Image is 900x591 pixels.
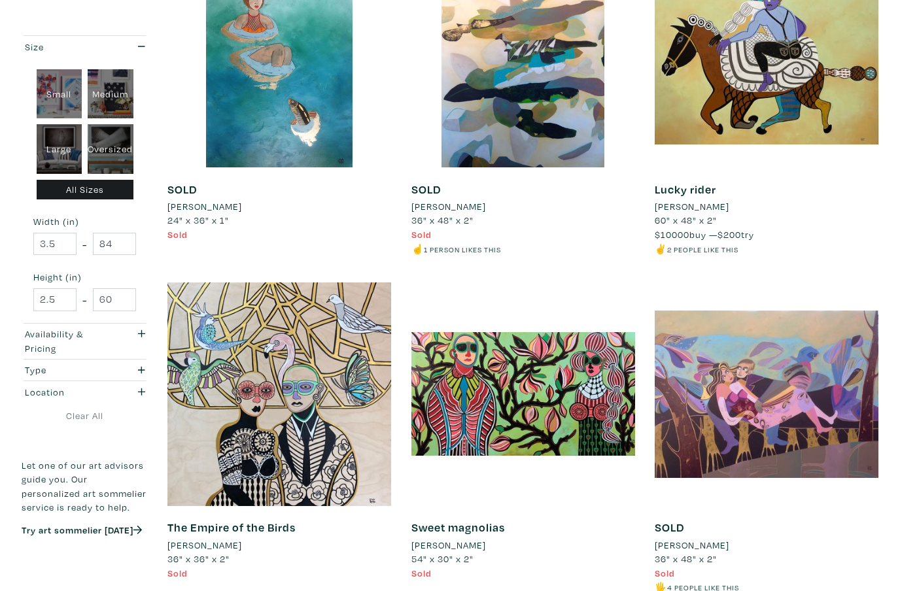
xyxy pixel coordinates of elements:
a: [PERSON_NAME] [167,199,391,214]
li: [PERSON_NAME] [411,199,486,214]
li: ☝️ [411,242,635,256]
span: - [82,235,87,253]
li: ✌️ [655,242,878,256]
a: SOLD [655,520,684,535]
span: buy — try [655,228,754,241]
span: 54" x 30" x 2" [411,552,474,565]
button: Size [22,36,148,58]
small: 1 person likes this [424,245,501,254]
span: Sold [411,228,432,241]
div: Large [37,124,82,174]
li: [PERSON_NAME] [167,538,242,552]
span: Sold [167,228,188,241]
span: 24" x 36" x 1" [167,214,229,226]
a: Try art sommelier [DATE] [22,524,142,536]
span: - [82,291,87,309]
div: Type [25,363,111,377]
button: Type [22,360,148,381]
a: SOLD [167,182,197,197]
li: [PERSON_NAME] [655,199,729,214]
small: 2 people like this [667,245,738,254]
li: [PERSON_NAME] [655,538,729,552]
p: Let one of our art advisors guide you. Our personalized art sommelier service is ready to help. [22,458,148,515]
a: [PERSON_NAME] [411,538,635,552]
span: 36" x 36" x 2" [167,552,230,565]
span: Sold [411,567,432,579]
a: SOLD [411,182,441,197]
span: Sold [655,567,675,579]
li: [PERSON_NAME] [167,199,242,214]
div: Location [25,385,111,399]
li: [PERSON_NAME] [411,538,486,552]
div: Medium [88,69,133,119]
a: [PERSON_NAME] [167,538,391,552]
small: Width (in) [33,217,136,226]
span: 36" x 48" x 2" [655,552,717,565]
iframe: Customer reviews powered by Trustpilot [22,550,148,577]
div: Size [25,40,111,54]
a: [PERSON_NAME] [411,199,635,214]
span: 36" x 48" x 2" [411,214,474,226]
span: Sold [167,567,188,579]
span: $200 [718,228,741,241]
a: [PERSON_NAME] [655,538,878,552]
a: Sweet magnolias [411,520,505,535]
button: Location [22,381,148,403]
a: The Empire of the Birds [167,520,296,535]
small: Height (in) [33,273,136,282]
a: Clear All [22,409,148,423]
div: Small [37,69,82,119]
span: $10000 [655,228,689,241]
button: Availability & Pricing [22,324,148,359]
div: All Sizes [37,180,133,200]
div: Oversized [88,124,133,174]
div: Availability & Pricing [25,327,111,355]
span: 60" x 48" x 2" [655,214,717,226]
a: [PERSON_NAME] [655,199,878,214]
a: Lucky rider [655,182,716,197]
